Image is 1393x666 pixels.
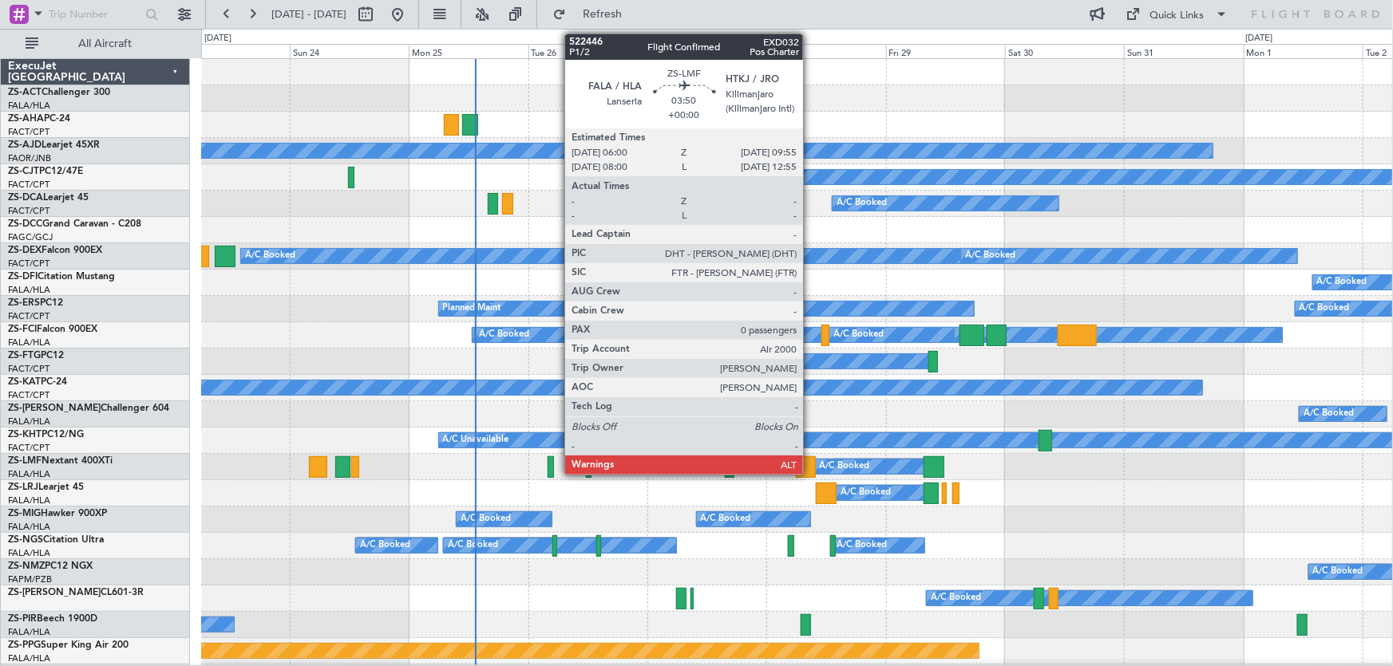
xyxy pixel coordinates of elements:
div: A/C Booked [701,507,751,531]
input: Trip Number [49,2,140,26]
span: ZS-PIR [8,614,37,624]
a: ZS-AJDLearjet 45XR [8,140,100,150]
span: ZS-FTG [8,351,41,361]
div: Sat 30 [1005,44,1124,58]
a: FALA/HLA [8,337,50,349]
span: ZS-KHT [8,430,42,439]
div: A/C Booked [837,534,887,558]
a: ZS-[PERSON_NAME]Challenger 604 [8,404,169,413]
a: ZS-DCCGrand Caravan - C208 [8,219,141,229]
a: FACT/CPT [8,258,49,270]
div: A/C Booked [965,244,1015,268]
div: A/C Booked [837,191,887,215]
button: Quick Links [1118,2,1237,27]
a: ZS-DEXFalcon 900EX [8,246,102,255]
div: A/C Booked [1304,402,1354,426]
span: Refresh [569,9,636,20]
div: Mon 25 [409,44,528,58]
div: A/C Booked [833,323,884,347]
div: Sun 31 [1124,44,1243,58]
span: ZS-DEX [8,246,42,255]
button: Refresh [545,2,641,27]
button: All Aircraft [18,31,173,57]
span: ZS-CJT [8,167,39,176]
span: ZS-AHA [8,114,44,124]
span: ZS-DCC [8,219,42,229]
a: ZS-LRJLearjet 45 [8,483,84,492]
div: Sat 23 [171,44,290,58]
div: A/C Booked [1317,270,1367,294]
a: ZS-FCIFalcon 900EX [8,325,97,334]
span: ZS-FCI [8,325,37,334]
span: ZS-LMF [8,456,42,466]
a: FACT/CPT [8,310,49,322]
span: ZS-AJD [8,140,42,150]
span: ZS-KAT [8,377,41,387]
a: FALA/HLA [8,547,50,559]
span: ZS-NGS [8,535,43,545]
a: FACT/CPT [8,126,49,138]
a: ZS-DCALearjet 45 [8,193,89,203]
span: ZS-[PERSON_NAME] [8,404,101,413]
div: [DATE] [1246,32,1273,45]
span: ZS-NMZ [8,562,45,571]
span: [DATE] - [DATE] [271,7,346,22]
a: FACT/CPT [8,179,49,191]
a: ZS-MIGHawker 900XP [8,509,107,518]
a: FALA/HLA [8,495,50,506]
div: Planned Maint [443,297,501,321]
div: A/C Booked [699,165,750,189]
span: ZS-DCA [8,193,43,203]
div: Wed 27 [647,44,766,58]
div: A/C Booked [245,244,295,268]
div: A/C Booked [686,428,736,452]
span: ZS-ERS [8,298,40,308]
a: FACT/CPT [8,205,49,217]
a: ZS-PIRBeech 1900D [8,614,97,624]
a: FAOR/JNB [8,152,51,164]
div: A/C Unavailable [443,428,509,452]
a: ZS-NGSCitation Ultra [8,535,104,545]
a: FACT/CPT [8,363,49,375]
div: A/C Booked [461,507,511,531]
a: ZS-NMZPC12 NGX [8,562,93,571]
div: Tue 26 [528,44,647,58]
a: ZS-KATPC-24 [8,377,67,387]
a: FALA/HLA [8,100,50,112]
a: FAGC/GCJ [8,231,53,243]
a: ZS-PPGSuper King Air 200 [8,640,129,650]
a: ZS-AHAPC-24 [8,114,70,124]
span: ZS-[PERSON_NAME] [8,588,101,597]
div: A/C Booked [841,481,891,505]
div: [DATE] [204,32,232,45]
a: FALA/HLA [8,468,50,480]
div: Quick Links [1150,8,1205,24]
a: FAPM/PZB [8,573,52,585]
a: ZS-ERSPC12 [8,298,63,308]
span: ZS-ACT [8,88,42,97]
a: ZS-ACTChallenger 300 [8,88,110,97]
div: A/C Booked [606,455,656,479]
a: FALA/HLA [8,652,50,664]
span: ZS-DFI [8,272,38,282]
a: FALA/HLA [8,284,50,296]
div: A/C Booked [1300,297,1350,321]
div: Fri 29 [886,44,1005,58]
a: ZS-LMFNextant 400XTi [8,456,113,466]
a: FALA/HLA [8,521,50,533]
div: Mon 1 [1244,44,1363,58]
span: All Aircraft [42,38,168,49]
div: A/C Booked [360,534,410,558]
a: ZS-DFICitation Mustang [8,272,115,282]
div: Sun 24 [290,44,409,58]
a: FALA/HLA [8,416,50,428]
div: A/C Booked [931,586,981,610]
div: A/C Booked [448,534,498,558]
a: ZS-KHTPC12/NG [8,430,84,439]
div: A/C Booked [820,455,870,479]
span: ZS-LRJ [8,483,38,492]
a: ZS-CJTPC12/47E [8,167,83,176]
span: ZS-MIG [8,509,41,518]
a: ZS-[PERSON_NAME]CL601-3R [8,588,144,597]
span: ZS-PPG [8,640,41,650]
